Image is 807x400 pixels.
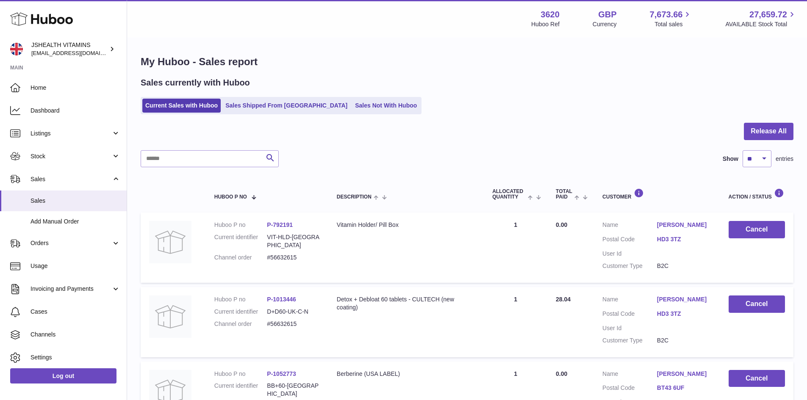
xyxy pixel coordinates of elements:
[31,353,120,361] span: Settings
[222,99,350,113] a: Sales Shipped From [GEOGRAPHIC_DATA]
[492,189,526,200] span: ALLOCATED Quantity
[602,384,657,394] dt: Postal Code
[602,295,657,306] dt: Name
[214,221,267,229] dt: Huboo P no
[352,99,420,113] a: Sales Not With Huboo
[214,295,267,303] dt: Huboo P no
[267,370,296,377] a: P-1052773
[267,382,320,398] dd: BB+60-[GEOGRAPHIC_DATA]
[602,310,657,320] dt: Postal Code
[602,250,657,258] dt: User Id
[484,212,547,283] td: 1
[556,189,572,200] span: Total paid
[267,308,320,316] dd: D+D60-UK-C-N
[598,9,616,20] strong: GBP
[31,197,120,205] span: Sales
[657,221,712,229] a: [PERSON_NAME]
[602,324,657,332] dt: User Id
[149,295,191,338] img: no-photo.jpg
[729,295,785,313] button: Cancel
[214,382,267,398] dt: Current identifier
[729,221,785,238] button: Cancel
[142,99,221,113] a: Current Sales with Huboo
[657,262,712,270] dd: B2C
[214,233,267,249] dt: Current identifier
[723,155,738,163] label: Show
[31,152,111,160] span: Stock
[31,239,111,247] span: Orders
[31,262,120,270] span: Usage
[602,337,657,345] dt: Customer Type
[602,262,657,270] dt: Customer Type
[267,254,320,262] dd: #56632615
[541,9,560,20] strong: 3620
[31,130,111,138] span: Listings
[214,320,267,328] dt: Channel order
[214,254,267,262] dt: Channel order
[214,370,267,378] dt: Huboo P no
[31,218,120,226] span: Add Manual Order
[10,43,23,55] img: internalAdmin-3620@internal.huboo.com
[31,107,120,115] span: Dashboard
[729,188,785,200] div: Action / Status
[337,221,475,229] div: Vitamin Holder/ Pill Box
[776,155,793,163] span: entries
[602,370,657,380] dt: Name
[657,337,712,345] dd: B2C
[729,370,785,387] button: Cancel
[267,296,296,303] a: P-1013446
[31,50,125,56] span: [EMAIL_ADDRESS][DOMAIN_NAME]
[556,221,567,228] span: 0.00
[31,175,111,183] span: Sales
[650,9,693,28] a: 7,673.66 Total sales
[602,188,712,200] div: Customer
[744,123,793,140] button: Release All
[141,77,250,88] h2: Sales currently with Huboo
[214,308,267,316] dt: Current identifier
[602,221,657,231] dt: Name
[593,20,617,28] div: Currency
[749,9,787,20] span: 27,659.72
[657,384,712,392] a: BT43 6UF
[531,20,560,28] div: Huboo Ref
[267,233,320,249] dd: VIT-HLD-[GEOGRAPHIC_DATA]
[654,20,692,28] span: Total sales
[149,221,191,263] img: no-photo.jpg
[657,310,712,318] a: HD3 3TZ
[31,331,120,339] span: Channels
[556,296,571,303] span: 28.04
[337,370,475,378] div: Berberine (USA LABEL)
[141,55,793,69] h1: My Huboo - Sales report
[657,295,712,303] a: [PERSON_NAME]
[725,9,797,28] a: 27,659.72 AVAILABLE Stock Total
[484,287,547,357] td: 1
[337,295,475,312] div: Detox + Debloat 60 tablets - CULTECH (new coating)
[650,9,683,20] span: 7,673.66
[602,235,657,246] dt: Postal Code
[31,41,108,57] div: JSHEALTH VITAMINS
[31,285,111,293] span: Invoicing and Payments
[556,370,567,377] span: 0.00
[267,320,320,328] dd: #56632615
[657,235,712,243] a: HD3 3TZ
[657,370,712,378] a: [PERSON_NAME]
[214,194,247,200] span: Huboo P no
[725,20,797,28] span: AVAILABLE Stock Total
[31,84,120,92] span: Home
[10,368,116,383] a: Log out
[337,194,372,200] span: Description
[267,221,293,228] a: P-792191
[31,308,120,316] span: Cases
